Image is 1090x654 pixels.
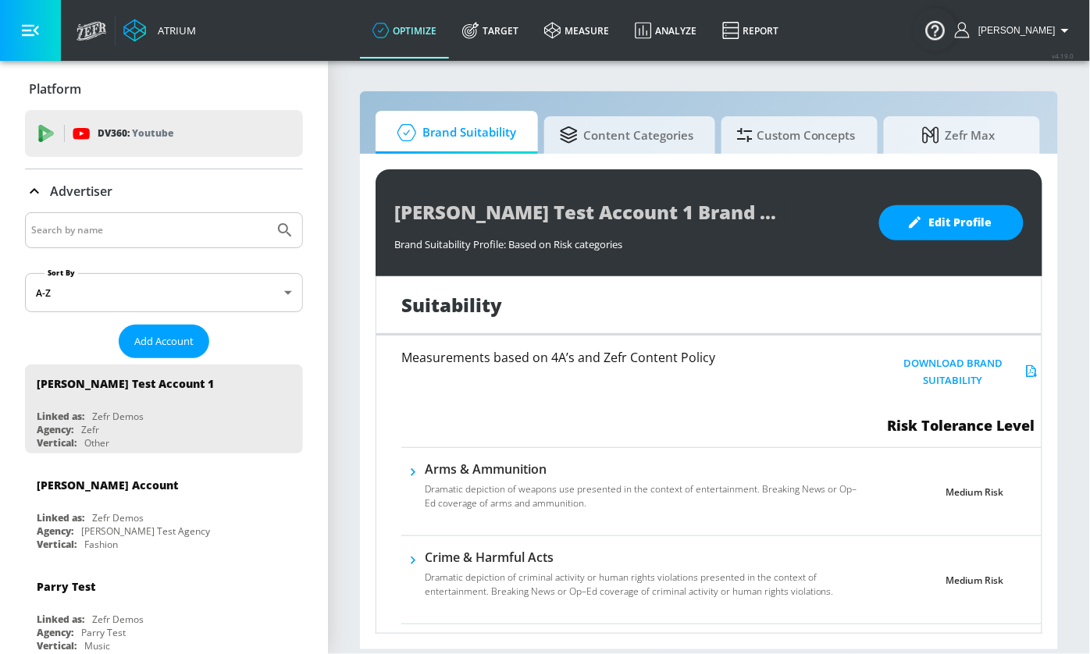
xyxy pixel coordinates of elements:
p: Medium Risk [946,484,1004,500]
div: Vertical: [37,436,77,450]
input: Search by name [31,220,268,240]
div: Linked as: [37,410,84,423]
div: Arms & AmmunitionDramatic depiction of weapons use presented in the context of entertainment. Bre... [425,460,858,520]
div: Agency: [37,524,73,538]
p: Medium Risk [946,572,1004,588]
a: optimize [360,2,450,59]
div: [PERSON_NAME] AccountLinked as:Zefr DemosAgency:[PERSON_NAME] Test AgencyVertical:Fashion [25,466,303,555]
span: Add Account [134,332,194,350]
div: [PERSON_NAME] Test Agency [81,524,210,538]
div: A-Z [25,273,303,312]
div: [PERSON_NAME] Account [37,478,178,492]
div: Crime & Harmful ActsDramatic depiction of criminal activity or human rights violations presented ... [425,549,858,608]
div: Linked as: [37,511,84,524]
span: Risk Tolerance Level [888,416,1035,435]
div: Linked as: [37,613,84,626]
h6: Crime & Harmful Acts [425,549,858,566]
span: Brand Suitability [391,114,516,151]
span: v 4.19.0 [1053,52,1074,60]
a: Target [450,2,532,59]
button: Download Brand Suitability [882,351,1042,393]
span: Edit Profile [910,213,992,233]
a: Analyze [622,2,710,59]
div: Vertical: [37,639,77,652]
h1: Suitability [401,292,502,318]
a: Report [710,2,792,59]
div: Zefr Demos [92,511,144,524]
div: DV360: Youtube [25,110,303,157]
button: Edit Profile [879,205,1024,240]
div: Zefr [81,423,99,436]
div: Advertiser [25,169,303,213]
div: Music [84,639,110,652]
button: Open Resource Center [914,8,957,52]
label: Sort By [45,268,78,278]
div: Other [84,436,109,450]
span: Custom Concepts [737,116,856,154]
button: [PERSON_NAME] [955,21,1074,40]
div: Parry Test [37,579,95,594]
button: Add Account [119,325,209,358]
div: Platform [25,67,303,111]
div: Agency: [37,626,73,639]
div: Fashion [84,538,118,551]
div: [PERSON_NAME] Test Account 1 [37,376,214,391]
p: Youtube [132,125,173,141]
p: Advertiser [50,183,112,200]
p: Dramatic depiction of criminal activity or human rights violations presented in the context of en... [425,570,858,599]
div: Zefr Demos [92,410,144,423]
div: [PERSON_NAME] Test Account 1Linked as:Zefr DemosAgency:ZefrVertical:Other [25,364,303,453]
p: Dramatic depiction of weapons use presented in the context of entertainment. Breaking News or Op–... [425,482,858,510]
div: Brand Suitability Profile: Based on Risk categories [394,229,864,251]
span: login as: casey.cohen@zefr.com [972,25,1056,36]
div: Agency: [37,423,73,436]
h6: Arms & Ammunition [425,460,858,478]
a: measure [532,2,622,59]
p: Platform [29,80,81,98]
h6: Measurements based on 4A’s and Zefr Content Policy [401,351,828,364]
span: Zefr Max [899,116,1018,154]
div: Parry Test [81,626,126,639]
div: Atrium [151,23,196,37]
span: Content Categories [560,116,693,154]
a: Atrium [123,19,196,42]
p: DV360: [98,125,173,142]
div: Zefr Demos [92,613,144,626]
div: Vertical: [37,538,77,551]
